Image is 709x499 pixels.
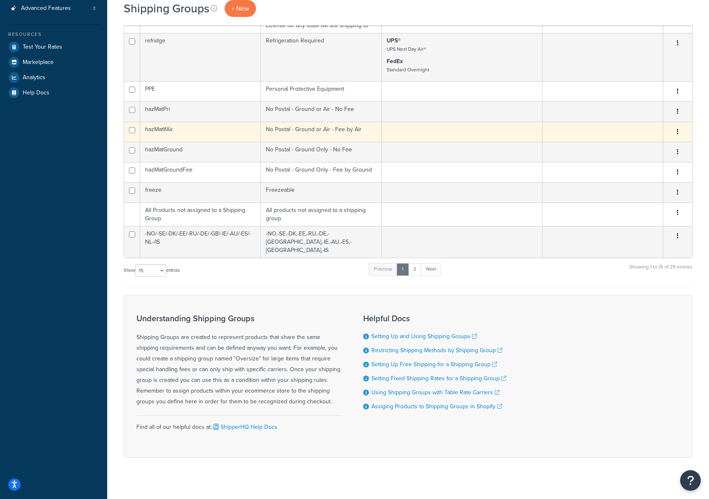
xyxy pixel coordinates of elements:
[6,85,101,100] a: Help Docs
[680,470,701,491] button: Open Resource Center
[261,142,382,162] td: No Postal - Ground Only - No Fee
[371,388,500,397] a: Using Shipping Groups with Table Rate Carriers
[6,1,101,16] li: Advanced Features
[136,314,343,323] h3: Understanding Shipping Groups
[387,45,426,53] small: UPS Next Day Air®
[261,81,382,101] td: Personal Protective Equipment
[140,81,261,101] td: PPE
[371,374,506,383] a: Setting Fixed Shipping Rates for a Shipping Group
[21,5,71,12] span: Advanced Features
[23,59,54,66] span: Marketplace
[629,262,693,280] div: Showing 1 to 15 of 29 entries
[135,264,166,277] select: Showentries
[408,263,422,275] a: 2
[140,33,261,81] td: refridge
[261,202,382,226] td: All products not assigned to a shipping group
[6,55,101,70] a: Marketplace
[93,5,96,12] span: 3
[261,182,382,202] td: Freezeable
[140,162,261,182] td: hazMatGroundFee
[140,182,261,202] td: freeze
[371,346,502,355] a: Restricting Shipping Methods by Shipping Group
[387,36,401,45] strong: UPS®
[387,66,429,73] small: Standard Overnight
[371,332,477,341] a: Setting Up and Using Shipping Groups
[140,122,261,142] td: hazMatIfAir
[421,263,441,275] a: Next
[6,31,101,38] div: Resources
[363,314,506,323] h3: Helpful Docs
[371,360,497,369] a: Setting Up Free Shipping for a Shipping Group
[261,162,382,182] td: No Postal - Ground Only - Fee by Ground
[140,202,261,226] td: All Products not assigned to a Shipping Group
[124,264,180,277] label: Show entries
[231,4,249,13] span: + New
[140,142,261,162] td: hazMatGround
[23,89,49,97] span: Help Docs
[23,74,45,81] span: Analytics
[140,101,261,122] td: hazMatPri
[23,44,62,51] span: Test Your Rates
[140,226,261,258] td: -NO/-SE/-DK/-EE/-RU/-DE/-GB/-IE/-AU/-ES/-NL-/IS
[6,1,101,16] a: Advanced Features 3
[369,263,397,275] a: Previous
[136,415,343,433] div: Find all of our helpful docs at:
[371,402,502,411] a: Assiging Products to Shipping Groups in Shopify
[387,57,403,66] strong: FedEx
[6,40,101,54] a: Test Your Rates
[261,101,382,122] td: No Postal - Ground or Air - No Fee
[212,423,277,431] a: ShipperHQ Help Docs
[261,226,382,258] td: -NO,-SE,-DK,-EE,-RU,-DE,-[GEOGRAPHIC_DATA],-IE,-AU,-ES,-[GEOGRAPHIC_DATA],-IS
[261,122,382,142] td: No Postal - Ground or Air - Fee by Air
[261,33,382,81] td: Refrigeration Required
[6,70,101,85] a: Analytics
[124,0,209,16] h1: Shipping Groups
[397,263,409,275] a: 1
[136,314,343,407] div: Shipping Groups are created to represent products that share the same shipping requirements and c...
